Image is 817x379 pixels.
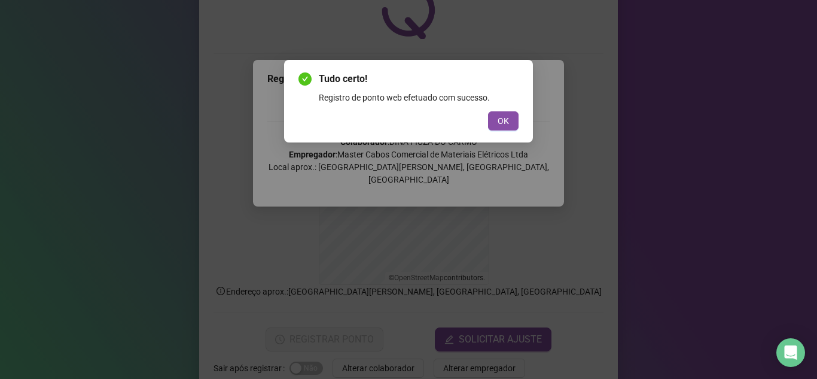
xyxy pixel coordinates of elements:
[319,72,519,86] span: Tudo certo!
[498,114,509,128] span: OK
[319,91,519,104] div: Registro de ponto web efetuado com sucesso.
[298,72,312,86] span: check-circle
[488,111,519,131] button: OK
[776,338,805,367] div: Open Intercom Messenger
